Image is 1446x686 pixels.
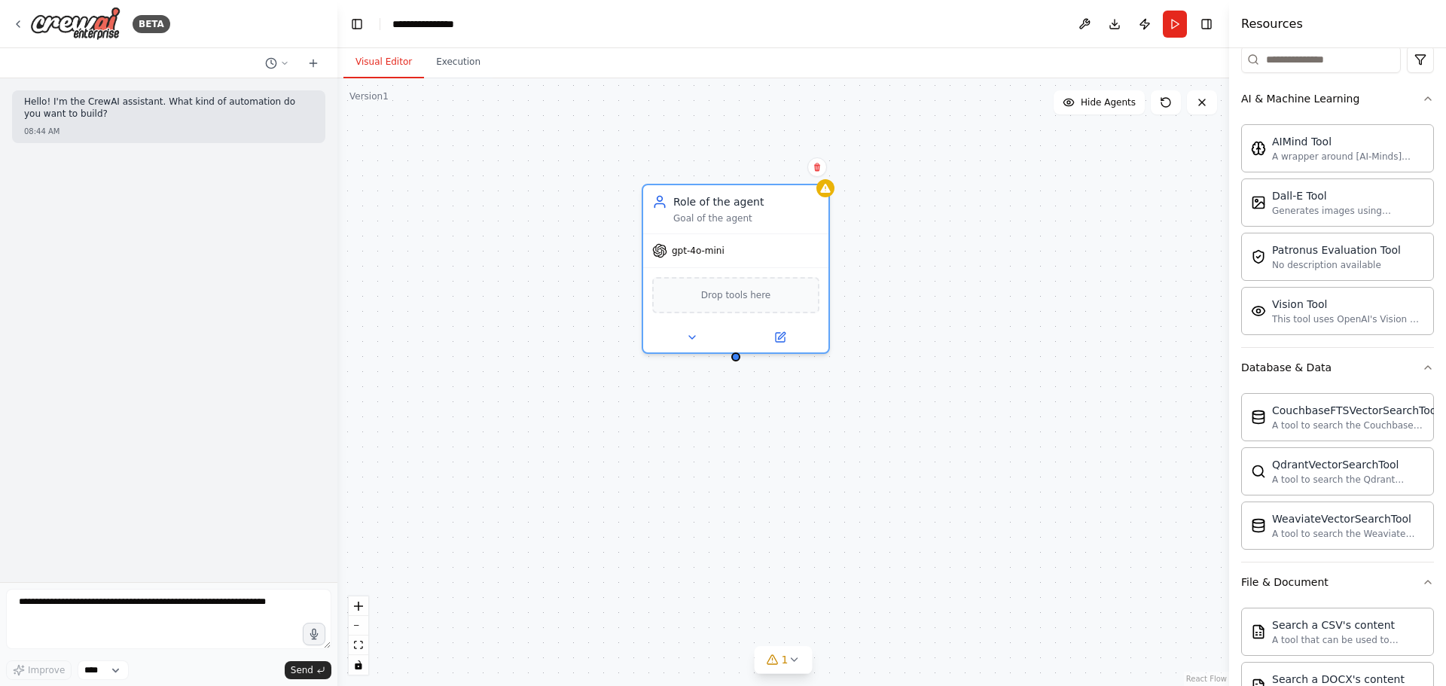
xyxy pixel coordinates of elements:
button: Start a new chat [301,54,325,72]
div: Version 1 [349,90,389,102]
div: A tool to search the Weaviate database for relevant information on internal documents. [1272,528,1424,540]
div: AI & Machine Learning [1241,118,1434,347]
img: Logo [30,7,120,41]
span: 1 [782,652,789,667]
div: Generates images using OpenAI's Dall-E model. [1272,205,1424,217]
div: Patronus Evaluation Tool [1272,242,1401,258]
button: Click to speak your automation idea [303,623,325,645]
a: React Flow attribution [1186,675,1227,683]
button: zoom in [349,596,368,616]
div: A tool that can be used to semantic search a query from a CSV's content. [1272,634,1424,646]
h4: Resources [1241,15,1303,33]
p: Hello! I'm the CrewAI assistant. What kind of automation do you want to build? [24,96,313,120]
button: Execution [424,47,493,78]
div: Vision Tool [1272,297,1424,312]
div: Search a CSV's content [1272,617,1424,633]
div: A tool to search the Qdrant database for relevant information on internal documents. [1272,474,1424,486]
div: WeaviateVectorSearchTool [1272,511,1424,526]
div: No description available [1272,259,1401,271]
button: fit view [349,636,368,655]
button: Switch to previous chat [259,54,295,72]
div: AIMind Tool [1272,134,1424,149]
div: A tool to search the Couchbase database for relevant information on internal documents. [1272,419,1439,431]
div: File & Document [1241,575,1329,590]
img: CSVSearchTool [1251,624,1266,639]
div: BETA [133,15,170,33]
img: WeaviateVectorSearchTool [1251,518,1266,533]
span: Hide Agents [1081,96,1136,108]
button: Hide left sidebar [346,14,368,35]
button: 1 [755,646,813,674]
div: 08:44 AM [24,126,313,137]
div: A wrapper around [AI-Minds]([URL][DOMAIN_NAME]). Useful for when you need answers to questions fr... [1272,151,1424,163]
div: Database & Data [1241,360,1332,375]
span: Improve [28,664,65,676]
button: File & Document [1241,563,1434,602]
div: Role of the agent [673,194,819,209]
div: CouchbaseFTSVectorSearchTool [1272,403,1439,418]
div: AI & Machine Learning [1241,91,1359,106]
button: AI & Machine Learning [1241,79,1434,118]
img: VisionTool [1251,303,1266,319]
img: DallETool [1251,195,1266,210]
nav: breadcrumb [392,17,468,32]
button: zoom out [349,616,368,636]
img: CouchbaseFTSVectorSearchTool [1251,410,1266,425]
span: Send [291,664,313,676]
button: Send [285,661,331,679]
div: QdrantVectorSearchTool [1272,457,1424,472]
button: Visual Editor [343,47,424,78]
button: Open in side panel [737,328,822,346]
div: React Flow controls [349,596,368,675]
div: Role of the agentGoal of the agentgpt-4o-miniDrop tools here [642,184,830,354]
img: AIMindTool [1251,141,1266,156]
button: toggle interactivity [349,655,368,675]
button: Improve [6,660,72,680]
div: Database & Data [1241,387,1434,562]
span: Drop tools here [701,288,771,303]
button: Hide right sidebar [1196,14,1217,35]
img: QdrantVectorSearchTool [1251,464,1266,479]
img: PatronusEvalTool [1251,249,1266,264]
div: Goal of the agent [673,212,819,224]
button: Hide Agents [1054,90,1145,114]
button: Database & Data [1241,348,1434,387]
span: gpt-4o-mini [672,245,725,257]
button: Delete node [807,157,827,177]
div: Dall-E Tool [1272,188,1424,203]
div: This tool uses OpenAI's Vision API to describe the contents of an image. [1272,313,1424,325]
